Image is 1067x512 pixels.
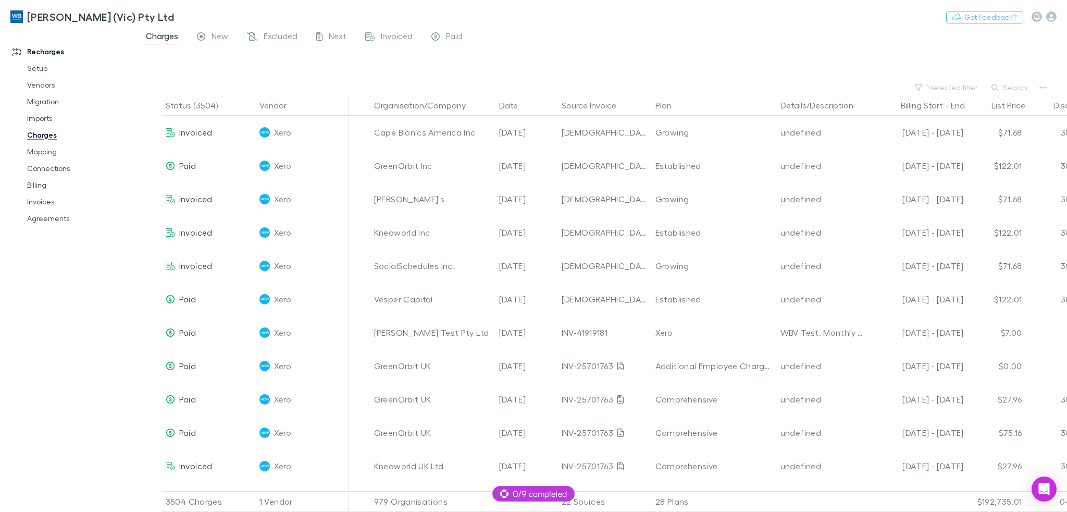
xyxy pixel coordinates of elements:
div: Comprehensive [655,383,772,416]
a: Charges [17,127,142,143]
span: Paid [179,428,196,437]
button: Plan [655,95,684,116]
span: Xero [274,182,291,216]
button: Search [986,81,1034,94]
div: INV-25701763 [562,449,647,483]
div: $71.68 [964,182,1026,216]
div: [DATE] - [DATE] [874,349,964,383]
div: [DATE] [495,182,557,216]
a: Setup [17,60,142,77]
span: Invoiced [179,261,213,271]
div: undefined [780,416,866,449]
div: [DATE] - [DATE] [874,182,964,216]
div: $0.00 [964,349,1026,383]
div: Comprehensive [655,416,772,449]
span: Xero [274,416,291,449]
div: undefined [780,449,866,483]
div: [DATE] - [DATE] [874,216,964,249]
div: 22 Sources [557,491,651,512]
div: undefined [780,182,866,216]
div: Comprehensive [655,449,772,483]
span: Paid [179,394,196,404]
a: Agreements [17,210,142,227]
div: Kneoworld UK Ltd [374,449,491,483]
div: Kneoworld Inc [374,216,491,249]
div: [PERSON_NAME]'s [374,182,491,216]
span: Excluded [264,31,297,44]
div: 979 Organisations [370,491,495,512]
span: Paid [179,161,196,170]
div: Xero [655,316,772,349]
div: [DATE] - [DATE] [874,383,964,416]
button: 1 selected filter [910,81,984,94]
img: Xero's Logo [259,428,270,438]
span: Paid [179,361,196,371]
div: [DATE] - [DATE] [874,316,964,349]
div: undefined [780,116,866,149]
span: Xero [274,216,291,249]
span: Xero [274,449,291,483]
div: Cape Bionics America Inc [374,116,491,149]
button: Date [499,95,530,116]
img: Xero's Logo [259,461,270,471]
div: $27.96 [964,383,1026,416]
div: $71.68 [964,116,1026,149]
img: William Buck (Vic) Pty Ltd's Logo [10,10,23,23]
div: [DATE] [495,216,557,249]
span: Paid [179,294,196,304]
a: Connections [17,160,142,177]
button: Status (3504) [166,95,230,116]
span: Paid [179,327,196,337]
a: Recharges [2,43,142,60]
div: [DATE] - [DATE] [874,116,964,149]
div: undefined [780,216,866,249]
div: $122.01 [964,149,1026,182]
a: [PERSON_NAME] (Vic) Pty Ltd [4,4,180,29]
div: Vesper Capital [374,283,491,316]
div: Growing [655,249,772,283]
a: Imports [17,110,142,127]
div: [DATE] - [DATE] [874,449,964,483]
div: WBV Test. Monthly Subscription, Grow, [DATE] to [DATE] 90% Discount. [780,316,866,349]
div: 28 Plans [651,491,776,512]
div: GreenOrbit Inc [374,149,491,182]
div: $192,735.01 [964,491,1026,512]
div: [DEMOGRAPHIC_DATA]-6578810 [562,283,647,316]
img: Xero's Logo [259,127,270,138]
span: Invoiced [381,31,413,44]
img: Xero's Logo [259,161,270,171]
h3: [PERSON_NAME] (Vic) Pty Ltd [27,10,174,23]
div: $122.01 [964,283,1026,316]
div: Growing [655,116,772,149]
div: [PERSON_NAME] Test Pty Ltd [374,316,491,349]
div: [DATE] [495,149,557,182]
div: [DATE] - [DATE] [874,283,964,316]
div: $75.16 [964,416,1026,449]
div: $7.00 [964,316,1026,349]
span: Xero [274,349,291,383]
button: Vendor [259,95,299,116]
button: Billing Start [901,95,943,116]
span: Xero [274,249,291,283]
div: 3504 Charges [162,491,255,512]
button: End [951,95,965,116]
span: Invoiced [179,227,213,237]
img: Xero's Logo [259,327,270,338]
div: [DATE] [495,449,557,483]
a: Vendors [17,77,142,93]
button: List Price [991,95,1038,116]
div: [DEMOGRAPHIC_DATA]-6578810 [562,216,647,249]
div: [DEMOGRAPHIC_DATA]-6578810 [562,149,647,182]
div: Open Intercom Messenger [1032,477,1057,502]
img: Xero's Logo [259,394,270,405]
div: GreenOrbit UK [374,383,491,416]
div: [DATE] [495,416,557,449]
div: Established [655,149,772,182]
div: [DATE] - [DATE] [874,249,964,283]
div: Growing [655,182,772,216]
div: [DATE] [495,383,557,416]
div: INV-25701763 [562,349,647,383]
div: undefined [780,349,866,383]
div: 1 Vendor [255,491,349,512]
img: Xero's Logo [259,227,270,238]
